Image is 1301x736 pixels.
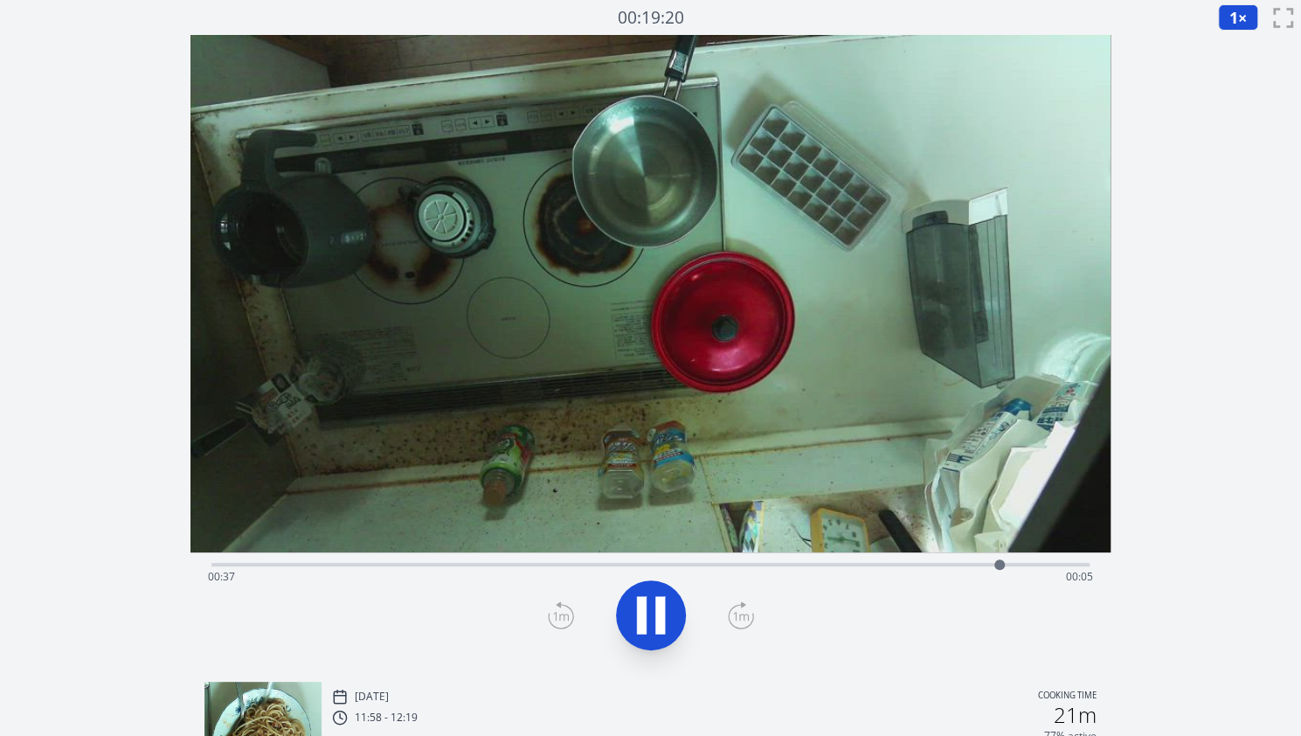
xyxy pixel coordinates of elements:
[1218,4,1258,31] button: 1×
[1038,689,1097,705] p: Cooking time
[1066,569,1093,584] span: 00:05
[618,5,684,31] a: 00:19:20
[355,690,389,704] p: [DATE]
[355,711,418,725] p: 11:58 - 12:19
[1229,7,1238,28] span: 1
[1054,705,1097,726] h2: 21m
[208,569,235,584] span: 00:37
